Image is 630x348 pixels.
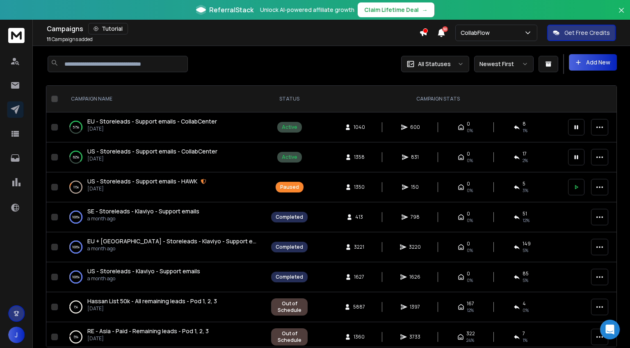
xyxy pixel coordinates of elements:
[474,56,534,72] button: Newest First
[523,240,531,247] span: 149
[87,237,267,245] span: EU + [GEOGRAPHIC_DATA] - Storeleads - Klaviyo - Support emails
[523,151,527,157] span: 17
[87,237,258,245] a: EU + [GEOGRAPHIC_DATA] - Storeleads - Klaviyo - Support emails
[73,333,78,341] p: 5 %
[467,277,473,284] span: 0%
[523,337,527,343] span: 1 %
[410,124,420,130] span: 600
[87,335,209,342] p: [DATE]
[61,232,266,262] td: 100%EU + [GEOGRAPHIC_DATA] - Storeleads - Klaviyo - Support emailsa month ago
[276,214,303,220] div: Completed
[410,304,420,310] span: 1397
[523,121,526,127] span: 8
[616,5,627,25] button: Close banner
[409,274,420,280] span: 1626
[467,121,470,127] span: 0
[61,292,266,322] td: 1%Hassan List 50k - All remaining leads - Pod 1, 2, 3[DATE]
[276,330,303,343] div: Out of Schedule
[442,26,448,32] span: 50
[466,337,474,343] span: 24 %
[87,297,217,305] a: Hassan List 50k - All remaining leads - Pod 1, 2, 3
[523,277,528,284] span: 5 %
[523,157,528,164] span: 2 %
[409,244,421,250] span: 3220
[87,267,200,275] span: US - Storeleads - Klaviyo - Support emails
[87,215,199,222] p: a month ago
[467,217,473,224] span: 0%
[523,217,530,224] span: 12 %
[87,147,217,156] a: US - Storeleads - Support emails - CollabCenter
[73,183,79,191] p: 11 %
[467,270,470,277] span: 0
[418,60,451,68] p: All Statuses
[72,213,80,221] p: 100 %
[276,244,303,250] div: Completed
[72,273,80,281] p: 100 %
[74,303,78,311] p: 1 %
[72,243,80,251] p: 100 %
[409,334,420,340] span: 3733
[569,54,617,71] button: Add New
[411,154,419,160] span: 831
[523,127,527,134] span: 1 %
[313,86,563,112] th: CAMPAIGN STATS
[411,214,420,220] span: 798
[280,184,299,190] div: Paused
[87,327,209,335] a: RE - Asia - Paid - Remaining leads - Pod 1, 2, 3
[467,307,474,314] span: 12 %
[467,247,473,254] span: 0%
[467,151,470,157] span: 0
[87,275,200,282] p: a month ago
[276,300,303,314] div: Out of Schedule
[467,300,474,307] span: 167
[358,2,434,17] button: Claim Lifetime Deal→
[47,23,419,34] div: Campaigns
[87,185,206,192] p: [DATE]
[61,202,266,232] td: 100%SE - Storeleads - Klaviyo - Support emailsa month ago
[523,330,525,337] span: 7
[209,5,253,15] span: ReferralStack
[523,247,528,254] span: 5 %
[353,304,365,310] span: 5887
[523,181,525,187] span: 5
[87,245,258,252] p: a month ago
[354,184,365,190] span: 1350
[354,124,365,130] span: 1040
[276,274,303,280] div: Completed
[600,320,620,339] div: Open Intercom Messenger
[282,154,297,160] div: Active
[564,29,610,37] p: Get Free Credits
[73,123,79,131] p: 57 %
[547,25,616,41] button: Get Free Credits
[354,154,365,160] span: 1358
[61,262,266,292] td: 100%US - Storeleads - Klaviyo - Support emailsa month ago
[467,187,473,194] span: 0%
[467,211,470,217] span: 0
[61,172,266,202] td: 11%US - Storeleads - Support emails - HAWK[DATE]
[87,156,217,162] p: [DATE]
[461,29,493,37] p: CollabFlow
[88,23,128,34] button: Tutorial
[8,327,25,343] button: J
[87,327,209,335] span: RE - Asia - Paid - Remaining leads - Pod 1, 2, 3
[355,214,363,220] span: 413
[73,153,79,161] p: 62 %
[87,177,197,185] a: US - Storeleads - Support emails - HAWK
[282,124,297,130] div: Active
[87,117,217,126] a: EU - Storeleads - Support emails - CollabCenter
[61,142,266,172] td: 62%US - Storeleads - Support emails - CollabCenter[DATE]
[422,6,428,14] span: →
[523,300,526,307] span: 4
[87,207,199,215] a: SE - Storeleads - Klaviyo - Support emails
[266,86,313,112] th: STATUS
[47,36,51,43] span: 11
[354,274,364,280] span: 1627
[523,211,527,217] span: 51
[260,6,354,14] p: Unlock AI-powered affiliate growth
